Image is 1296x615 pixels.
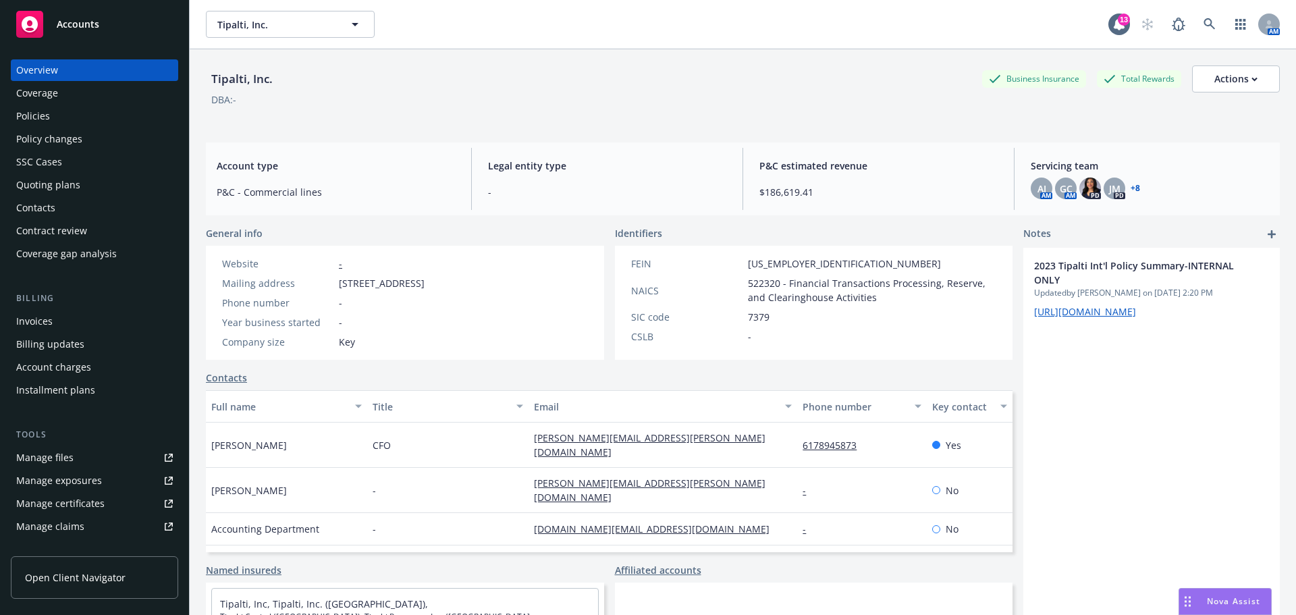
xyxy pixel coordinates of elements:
button: Email [529,390,797,423]
span: 7379 [748,310,769,324]
div: Manage claims [16,516,84,537]
div: FEIN [631,257,742,271]
div: Policies [16,105,50,127]
span: - [339,296,342,310]
a: Manage BORs [11,539,178,560]
div: Year business started [222,315,333,329]
span: JM [1109,182,1120,196]
a: Manage certificates [11,493,178,514]
span: Identifiers [615,226,662,240]
div: Billing [11,292,178,305]
span: 2023 Tipalti Int'l Policy Summary-INTERNAL ONLY [1034,259,1234,287]
div: Key contact [932,400,992,414]
div: Phone number [222,296,333,310]
div: Website [222,257,333,271]
a: Contract review [11,220,178,242]
a: [URL][DOMAIN_NAME] [1034,305,1136,318]
a: Tipalti, Inc, Tipalti, Inc. ([GEOGRAPHIC_DATA]), [220,597,428,610]
span: - [488,185,726,199]
span: $186,619.41 [759,185,998,199]
div: Coverage gap analysis [16,243,117,265]
a: Billing updates [11,333,178,355]
span: Tipalti, Inc. [217,18,334,32]
span: No [946,522,959,536]
div: Policy changes [16,128,82,150]
span: Accounts [57,19,99,30]
span: Yes [946,438,961,452]
a: Manage claims [11,516,178,537]
a: Installment plans [11,379,178,401]
span: CFO [373,438,391,452]
span: [US_EMPLOYER_IDENTIFICATION_NUMBER] [748,257,941,271]
a: 6178945873 [803,439,867,452]
a: [PERSON_NAME][EMAIL_ADDRESS][PERSON_NAME][DOMAIN_NAME] [534,477,765,504]
a: - [339,257,342,270]
span: [PERSON_NAME] [211,483,287,498]
span: GC [1060,182,1073,196]
div: Company size [222,335,333,349]
button: Full name [206,390,367,423]
a: Account charges [11,356,178,378]
span: 522320 - Financial Transactions Processing, Reserve, and Clearinghouse Activities [748,276,997,304]
a: Policy changes [11,128,178,150]
span: [STREET_ADDRESS] [339,276,425,290]
button: Phone number [797,390,926,423]
div: Phone number [803,400,906,414]
a: Affiliated accounts [615,563,701,577]
div: SSC Cases [16,151,62,173]
a: Switch app [1227,11,1254,38]
span: Nova Assist [1207,595,1260,607]
div: SIC code [631,310,742,324]
button: Actions [1192,65,1280,92]
span: - [373,483,376,498]
button: Title [367,390,529,423]
div: Coverage [16,82,58,104]
a: Coverage gap analysis [11,243,178,265]
span: [PERSON_NAME] [211,438,287,452]
a: add [1264,226,1280,242]
div: Mailing address [222,276,333,290]
a: Accounts [11,5,178,43]
div: Quoting plans [16,174,80,196]
a: Contacts [206,371,247,385]
a: +8 [1131,184,1140,192]
span: - [748,329,751,344]
span: General info [206,226,263,240]
a: [PERSON_NAME][EMAIL_ADDRESS][PERSON_NAME][DOMAIN_NAME] [534,431,765,458]
span: Key [339,335,355,349]
div: Contacts [16,197,55,219]
div: Invoices [16,311,53,332]
div: CSLB [631,329,742,344]
a: Invoices [11,311,178,332]
div: 2023 Tipalti Int'l Policy Summary-INTERNAL ONLYUpdatedby [PERSON_NAME] on [DATE] 2:20 PM[URL][DOM... [1023,248,1280,329]
span: - [373,522,376,536]
div: Account charges [16,356,91,378]
div: Billing updates [16,333,84,355]
div: DBA: - [211,92,236,107]
div: 13 [1118,12,1130,24]
div: Actions [1214,66,1258,92]
a: Coverage [11,82,178,104]
span: AJ [1037,182,1046,196]
span: No [946,483,959,498]
div: Email [534,400,777,414]
a: - [803,523,817,535]
div: Manage certificates [16,493,105,514]
a: Named insureds [206,563,281,577]
a: Manage exposures [11,470,178,491]
div: Manage files [16,447,74,469]
button: Key contact [927,390,1013,423]
span: Updated by [PERSON_NAME] on [DATE] 2:20 PM [1034,287,1269,299]
div: Drag to move [1179,589,1196,614]
span: Accounting Department [211,522,319,536]
button: Nova Assist [1179,588,1272,615]
span: Servicing team [1031,159,1269,173]
div: Tipalti, Inc. [206,70,278,88]
span: Legal entity type [488,159,726,173]
a: - [803,484,817,497]
div: Tools [11,428,178,442]
div: Full name [211,400,347,414]
span: Notes [1023,226,1051,242]
a: [DOMAIN_NAME][EMAIL_ADDRESS][DOMAIN_NAME] [534,523,780,535]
